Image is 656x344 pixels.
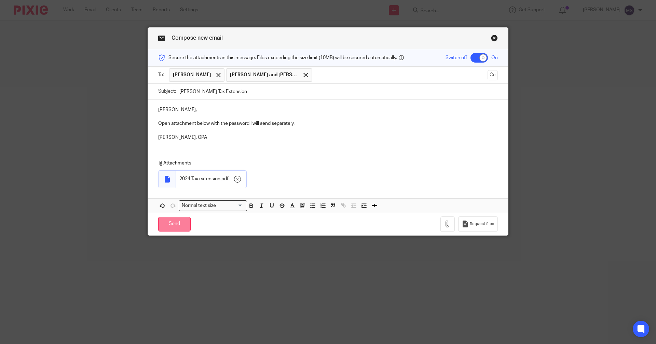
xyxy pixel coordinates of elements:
[491,35,498,44] a: Close this dialog window
[488,70,498,80] button: Cc
[180,202,218,209] span: Normal text size
[230,71,298,78] span: [PERSON_NAME] and [PERSON_NAME]
[158,88,176,95] label: Subject:
[168,54,397,61] span: Secure the attachments in this message. Files exceeding the size limit (10MB) will be secured aut...
[179,175,220,182] span: 2024 Tax extension
[179,200,247,211] div: Search for option
[491,54,498,61] span: On
[158,217,191,231] input: Send
[173,71,211,78] span: [PERSON_NAME]
[446,54,467,61] span: Switch off
[221,175,229,182] span: pdf
[158,134,498,141] p: [PERSON_NAME], CPA
[176,171,246,188] div: .
[218,202,243,209] input: Search for option
[158,106,498,113] p: [PERSON_NAME],
[470,221,494,227] span: Request files
[172,35,223,41] span: Compose new email
[458,216,498,232] button: Request files
[158,71,166,78] label: To:
[158,160,488,167] p: Attachments
[158,120,498,127] p: Open attachment below with the password I will send separately.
